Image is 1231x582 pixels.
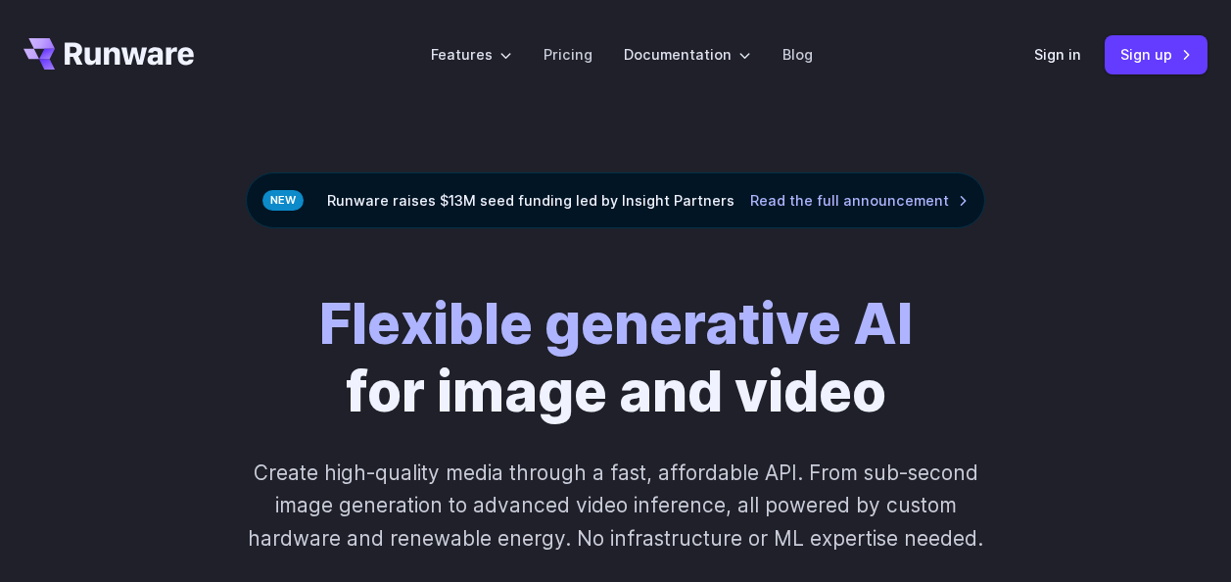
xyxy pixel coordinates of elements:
[624,43,751,66] label: Documentation
[544,43,592,66] a: Pricing
[24,38,194,70] a: Go to /
[750,189,969,212] a: Read the full announcement
[246,172,985,228] div: Runware raises $13M seed funding led by Insight Partners
[1034,43,1081,66] a: Sign in
[319,290,913,358] strong: Flexible generative AI
[319,291,913,425] h1: for image and video
[782,43,813,66] a: Blog
[1105,35,1207,73] a: Sign up
[237,457,995,555] p: Create high-quality media through a fast, affordable API. From sub-second image generation to adv...
[431,43,512,66] label: Features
